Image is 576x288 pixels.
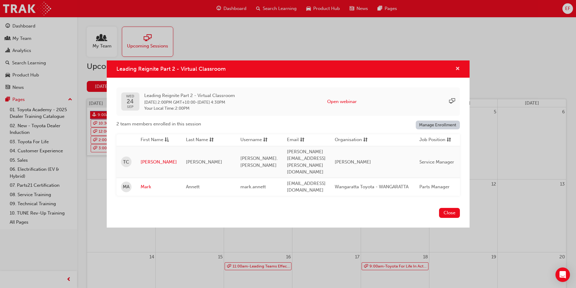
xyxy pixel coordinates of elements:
span: sorting-icon [447,136,451,144]
span: WED [126,94,134,98]
span: sorting-icon [263,136,268,144]
span: First Name [141,136,163,144]
span: MA [123,183,129,190]
span: Last Name [186,136,208,144]
span: cross-icon [455,66,460,72]
span: sorting-icon [363,136,368,144]
button: cross-icon [455,65,460,73]
a: [PERSON_NAME] [141,159,177,166]
span: [PERSON_NAME][EMAIL_ADDRESS][PERSON_NAME][DOMAIN_NAME] [287,149,326,175]
span: Your Local Time : 2:00PM [144,106,235,111]
a: Manage Enrollment [416,121,460,129]
button: Close [439,208,460,218]
div: Open Intercom Messenger [555,267,570,282]
span: [PERSON_NAME] [335,159,371,165]
span: Annett [186,184,200,189]
span: sorting-icon [209,136,214,144]
span: Wangaratta Toyota - WANGARATTA [335,184,408,189]
span: 24 Sep 2025 4:30PM [197,100,225,105]
div: - [144,92,235,111]
span: Username [240,136,262,144]
button: Usernamesorting-icon [240,136,274,144]
span: [PERSON_NAME] [186,159,222,165]
button: Emailsorting-icon [287,136,320,144]
span: Leading Reignite Part 2 - Virtual Classroom [116,66,226,72]
span: [EMAIL_ADDRESS][DOMAIN_NAME] [287,181,326,193]
span: SEP [126,105,134,109]
span: mark.annett [240,184,266,189]
span: 24 [126,98,134,105]
button: Organisationsorting-icon [335,136,368,144]
button: First Nameasc-icon [141,136,174,144]
span: sessionType_ONLINE_URL-icon [449,98,455,105]
a: Mark [141,183,177,190]
div: Leading Reignite Part 2 - Virtual Classroom [107,60,470,228]
span: Leading Reignite Part 2 - Virtual Classroom [144,92,235,99]
span: 24 Sep 2025 2:00PM GMT+10:00 [144,100,195,105]
span: [PERSON_NAME].[PERSON_NAME] [240,156,278,168]
button: Job Positionsorting-icon [419,136,453,144]
span: 2 team members enrolled in this session [116,121,201,128]
span: Parts Manager [419,184,450,189]
button: Last Namesorting-icon [186,136,219,144]
button: Open webinar [327,98,357,105]
span: TC [123,159,129,166]
span: sorting-icon [300,136,304,144]
span: Job Position [419,136,445,144]
span: Service Manager [419,159,454,165]
span: Email [287,136,299,144]
span: Organisation [335,136,362,144]
span: asc-icon [164,136,169,144]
